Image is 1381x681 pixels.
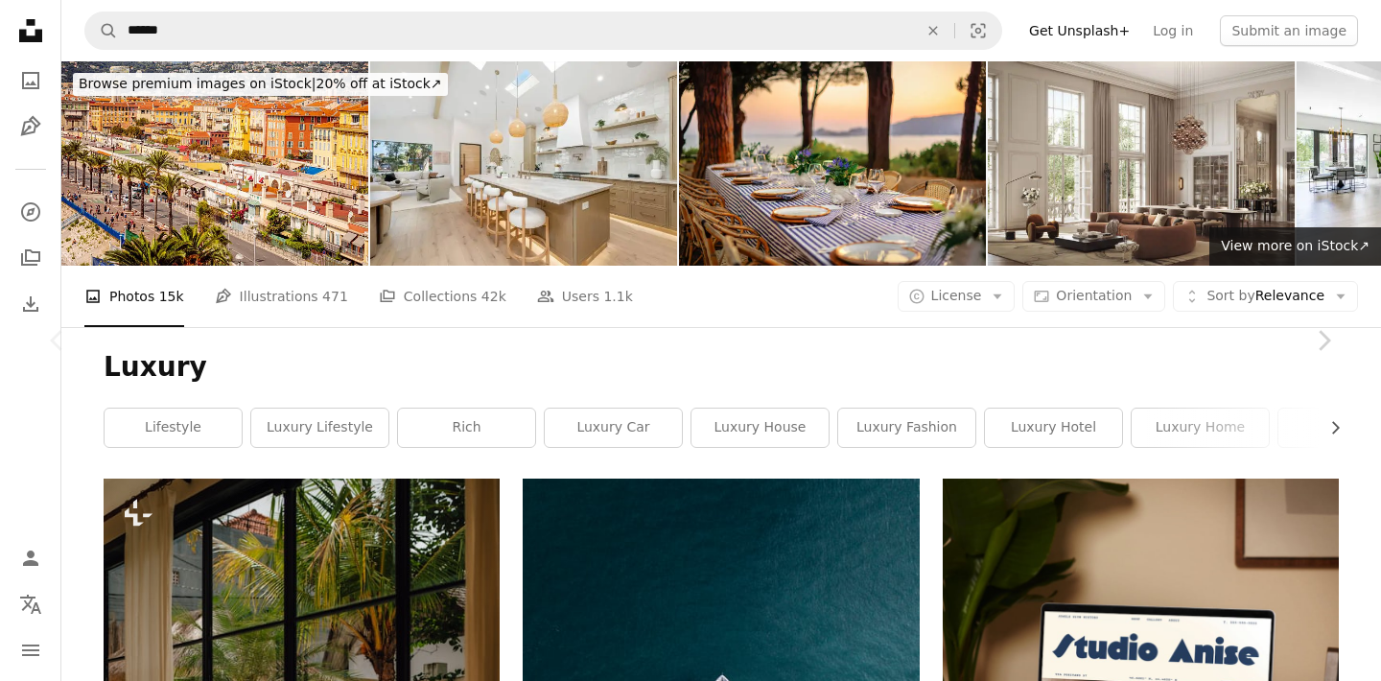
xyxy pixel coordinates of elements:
[691,409,829,447] a: luxury house
[1056,288,1132,303] span: Orientation
[912,12,954,49] button: Clear
[12,631,50,669] button: Menu
[322,286,348,307] span: 471
[398,409,535,447] a: rich
[61,61,368,266] img: View of Promenade des Anglais in Nice, France
[481,286,506,307] span: 42k
[79,76,316,91] span: Browse premium images on iStock |
[12,539,50,577] a: Log in / Sign up
[1220,15,1358,46] button: Submit an image
[12,193,50,231] a: Explore
[988,61,1295,266] img: Modern Living Room Design with Open Dining Area - Digitally Generated
[61,61,459,107] a: Browse premium images on iStock|20% off at iStock↗
[105,409,242,447] a: lifestyle
[1266,248,1381,433] a: Next
[545,409,682,447] a: luxury car
[12,107,50,146] a: Illustrations
[955,12,1001,49] button: Visual search
[85,12,118,49] button: Search Unsplash
[603,286,632,307] span: 1.1k
[12,61,50,100] a: Photos
[1022,281,1165,312] button: Orientation
[12,239,50,277] a: Collections
[1173,281,1358,312] button: Sort byRelevance
[12,585,50,623] button: Language
[1206,288,1254,303] span: Sort by
[1209,227,1381,266] a: View more on iStock↗
[370,61,677,266] img: Modern kitchen interior with wooden cabinets and island.
[1132,409,1269,447] a: luxury home
[215,266,348,327] a: Illustrations 471
[379,266,506,327] a: Collections 42k
[898,281,1016,312] button: License
[679,61,986,266] img: Luxury fine dining by the sea
[104,350,1339,385] h1: Luxury
[838,409,975,447] a: luxury fashion
[1018,15,1141,46] a: Get Unsplash+
[251,409,388,447] a: luxury lifestyle
[537,266,633,327] a: Users 1.1k
[84,12,1002,50] form: Find visuals sitewide
[1141,15,1205,46] a: Log in
[1221,238,1369,253] span: View more on iStock ↗
[985,409,1122,447] a: luxury hotel
[1206,287,1324,306] span: Relevance
[931,288,982,303] span: License
[79,76,442,91] span: 20% off at iStock ↗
